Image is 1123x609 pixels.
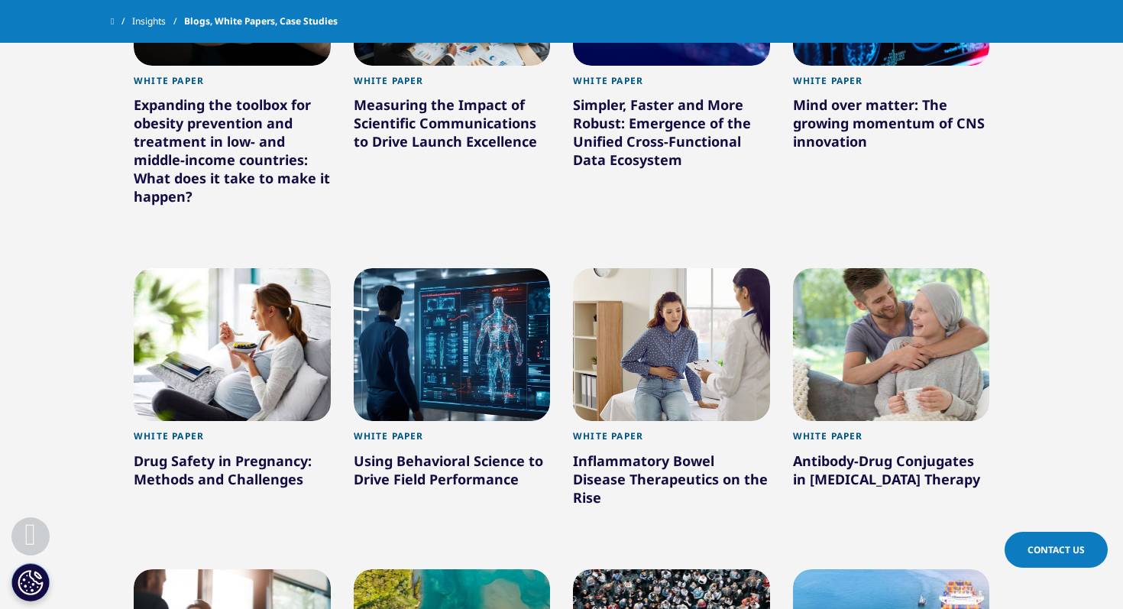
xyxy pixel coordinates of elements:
a: White Paper Mind over matter: The growing momentum of CNS innovation [793,66,990,190]
a: White Paper Measuring the Impact of Scientific Communications to Drive Launch Excellence [354,66,551,190]
div: Expanding the toolbox for obesity prevention and treatment in low- and middle-income countries: W... [134,96,331,212]
a: White Paper Expanding the toolbox for obesity prevention and treatment in low- and middle-income ... [134,66,331,245]
a: White Paper Antibody-Drug Conjugates in [MEDICAL_DATA] Therapy [793,421,990,527]
div: Measuring the Impact of Scientific Communications to Drive Launch Excellence [354,96,551,157]
a: White Paper Simpler, Faster and More Robust: Emergence of the Unified Cross-Functional Data Ecosy... [573,66,770,209]
button: Cookies Settings [11,563,50,601]
a: Contact Us [1005,532,1108,568]
div: Inflammatory Bowel Disease Therapeutics on the Rise [573,452,770,513]
a: White Paper Inflammatory Bowel Disease Therapeutics on the Rise [573,421,770,546]
div: Mind over matter: The growing momentum of CNS innovation [793,96,990,157]
div: White Paper [573,75,770,96]
div: White Paper [134,430,331,451]
a: White Paper Using Behavioral Science to Drive Field Performance [354,421,551,527]
div: White Paper [354,430,551,451]
div: White Paper [793,430,990,451]
a: Insights [132,8,184,35]
div: White Paper [354,75,551,96]
div: Using Behavioral Science to Drive Field Performance [354,452,551,494]
div: White Paper [793,75,990,96]
div: White Paper [573,430,770,451]
div: Drug Safety in Pregnancy: Methods and Challenges [134,452,331,494]
a: White Paper Drug Safety in Pregnancy: Methods and Challenges [134,421,331,527]
div: Antibody-Drug Conjugates in [MEDICAL_DATA] Therapy [793,452,990,494]
span: Contact Us [1028,543,1085,556]
span: Blogs, White Papers, Case Studies [184,8,338,35]
div: White Paper [134,75,331,96]
div: Simpler, Faster and More Robust: Emergence of the Unified Cross-Functional Data Ecosystem [573,96,770,175]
